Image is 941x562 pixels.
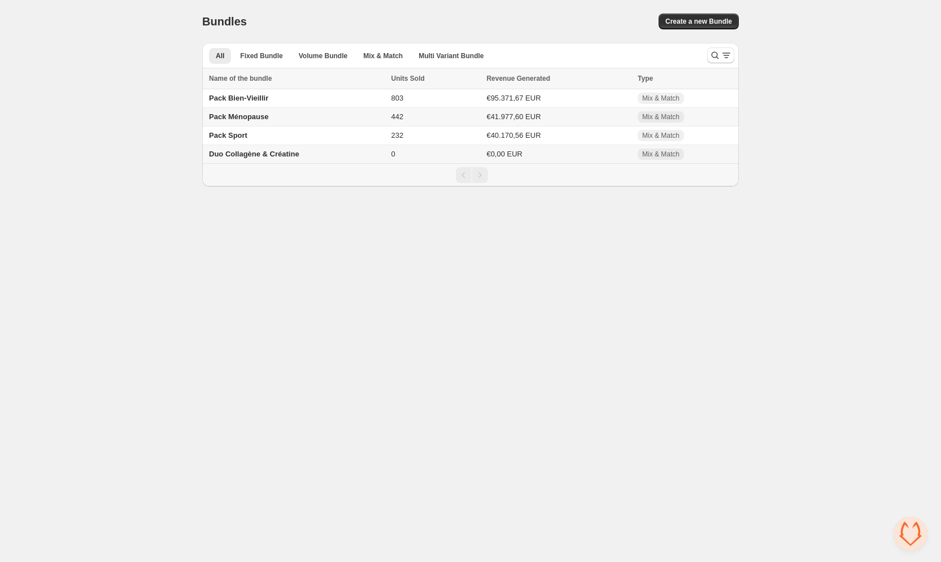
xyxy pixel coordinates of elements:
[209,73,385,84] div: Name of the bundle
[486,73,550,84] span: Revenue Generated
[391,94,404,102] span: 803
[642,112,679,121] span: Mix & Match
[299,51,347,60] span: Volume Bundle
[486,73,561,84] button: Revenue Generated
[486,94,541,102] span: €95.371,67 EUR
[642,150,679,159] span: Mix & Match
[391,112,404,121] span: 442
[209,131,247,140] span: Pack Sport
[638,73,732,84] div: Type
[391,73,425,84] span: Units Sold
[391,150,395,158] span: 0
[894,517,927,551] div: Open chat
[240,51,282,60] span: Fixed Bundle
[216,51,224,60] span: All
[209,112,269,121] span: Pack Ménopause
[486,131,541,140] span: €40.170,56 EUR
[486,112,541,121] span: €41.977,60 EUR
[209,150,299,158] span: Duo Collagène & Créatine
[209,94,268,102] span: Pack Bien-Vieillir
[707,47,734,63] button: Search and filter results
[202,15,247,28] h1: Bundles
[391,73,436,84] button: Units Sold
[659,14,739,29] button: Create a new Bundle
[363,51,403,60] span: Mix & Match
[486,150,522,158] span: €0,00 EUR
[665,17,732,26] span: Create a new Bundle
[642,131,679,140] span: Mix & Match
[419,51,483,60] span: Multi Variant Bundle
[202,163,739,186] nav: Pagination
[391,131,404,140] span: 232
[642,94,679,103] span: Mix & Match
